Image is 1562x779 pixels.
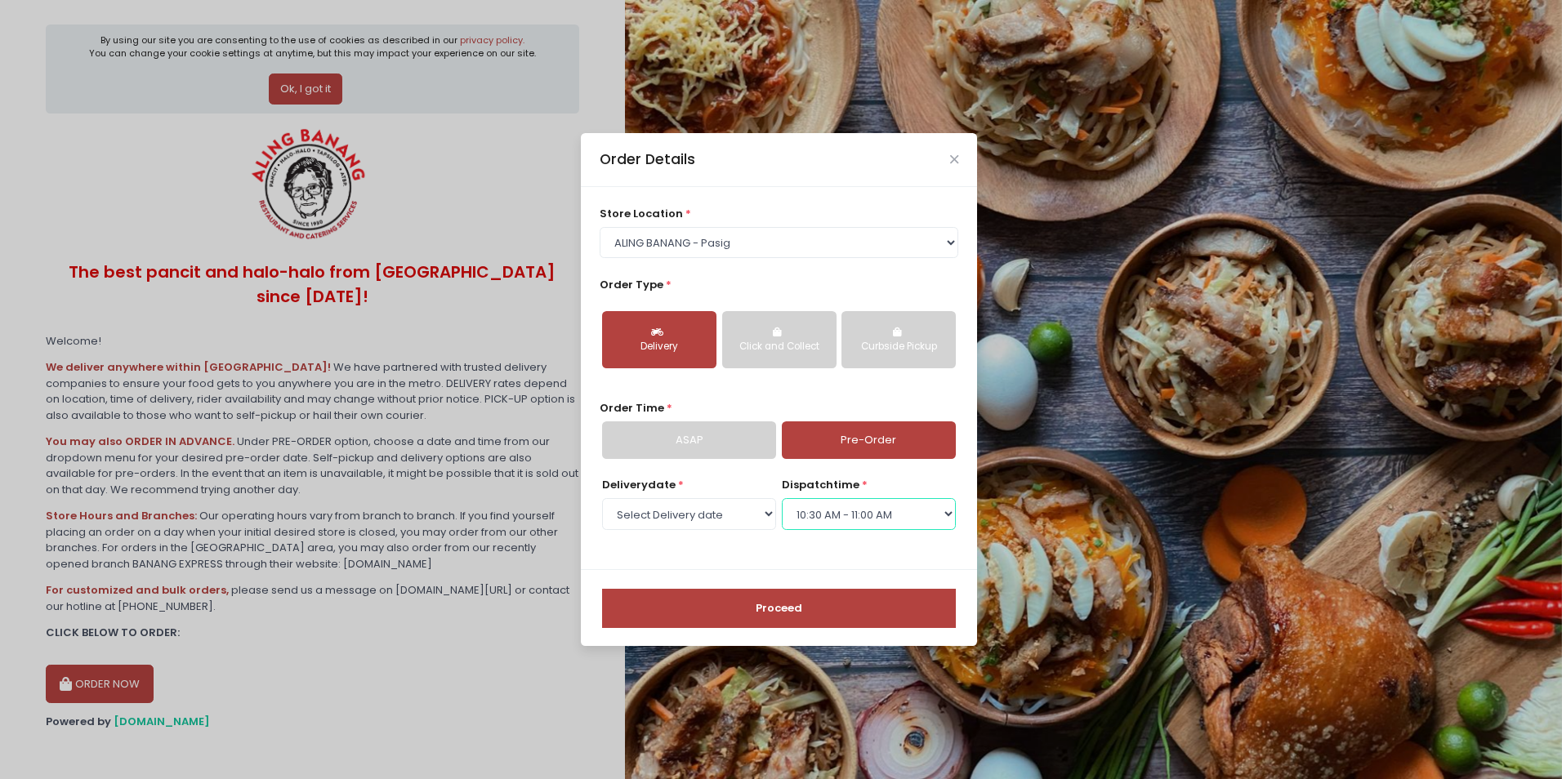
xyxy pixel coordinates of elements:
[600,277,663,292] span: Order Type
[734,340,825,354] div: Click and Collect
[600,206,683,221] span: store location
[600,149,695,170] div: Order Details
[602,589,956,628] button: Proceed
[853,340,944,354] div: Curbside Pickup
[614,340,705,354] div: Delivery
[782,477,859,492] span: dispatch time
[782,421,956,459] a: Pre-Order
[602,421,776,459] a: ASAP
[722,311,837,368] button: Click and Collect
[600,400,664,416] span: Order Time
[950,155,958,163] button: Close
[602,311,716,368] button: Delivery
[841,311,956,368] button: Curbside Pickup
[602,477,676,492] span: Delivery date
